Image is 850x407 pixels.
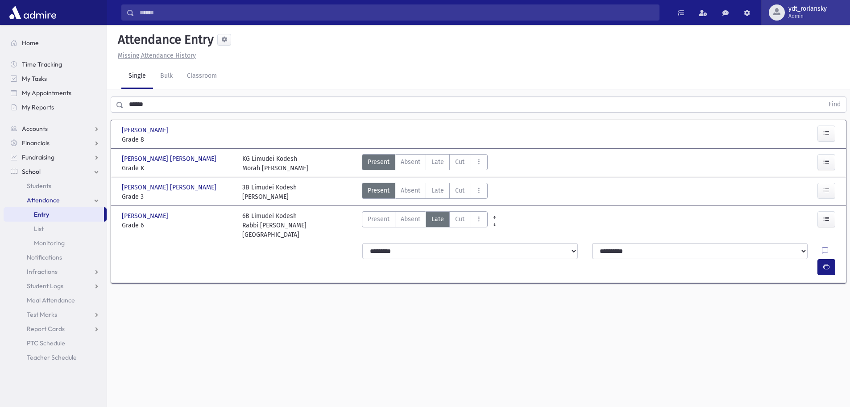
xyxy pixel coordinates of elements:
[22,125,48,133] span: Accounts
[4,71,107,86] a: My Tasks
[22,103,54,111] span: My Reports
[122,164,233,173] span: Grade K
[401,186,420,195] span: Absent
[134,4,659,21] input: Search
[27,182,51,190] span: Students
[4,236,107,250] a: Monitoring
[122,154,218,164] span: [PERSON_NAME] [PERSON_NAME]
[27,325,65,333] span: Report Cards
[122,221,233,230] span: Grade 6
[362,183,488,201] div: AttTypes
[455,157,464,167] span: Cut
[4,86,107,100] a: My Appointments
[242,211,354,239] div: 6B Limudei Kodesh Rabbi [PERSON_NAME][GEOGRAPHIC_DATA]
[114,32,214,47] h5: Attendance Entry
[4,150,107,164] a: Fundraising
[4,164,107,179] a: School
[122,126,170,135] span: [PERSON_NAME]
[34,239,65,247] span: Monitoring
[368,214,390,224] span: Present
[122,135,233,144] span: Grade 8
[22,89,71,97] span: My Appointments
[7,4,58,21] img: AdmirePro
[401,157,420,167] span: Absent
[180,64,224,89] a: Classroom
[27,282,63,290] span: Student Logs
[362,211,488,239] div: AttTypes
[455,214,464,224] span: Cut
[27,310,57,319] span: Test Marks
[431,186,444,195] span: Late
[22,60,62,68] span: Time Tracking
[34,225,44,233] span: List
[34,210,49,218] span: Entry
[242,183,297,201] div: 3B Limudei Kodesh [PERSON_NAME]
[4,179,107,193] a: Students
[788,13,827,20] span: Admin
[4,264,107,279] a: Infractions
[27,253,62,261] span: Notifications
[122,183,218,192] span: [PERSON_NAME] [PERSON_NAME]
[22,75,47,83] span: My Tasks
[4,100,107,114] a: My Reports
[114,52,196,59] a: Missing Attendance History
[27,296,75,304] span: Meal Attendance
[22,139,50,147] span: Financials
[4,250,107,264] a: Notifications
[4,336,107,350] a: PTC Schedule
[4,207,104,222] a: Entry
[455,186,464,195] span: Cut
[401,214,420,224] span: Absent
[4,122,107,136] a: Accounts
[153,64,180,89] a: Bulk
[4,222,107,236] a: List
[4,293,107,307] a: Meal Attendance
[27,339,65,347] span: PTC Schedule
[122,211,170,221] span: [PERSON_NAME]
[27,353,77,361] span: Teacher Schedule
[4,307,107,322] a: Test Marks
[362,154,488,173] div: AttTypes
[368,157,390,167] span: Present
[368,186,390,195] span: Present
[27,196,60,204] span: Attendance
[4,322,107,336] a: Report Cards
[4,36,107,50] a: Home
[431,214,444,224] span: Late
[4,193,107,207] a: Attendance
[22,153,54,161] span: Fundraising
[4,57,107,71] a: Time Tracking
[4,279,107,293] a: Student Logs
[788,5,827,13] span: ydt_rorlansky
[4,136,107,150] a: Financials
[242,154,308,173] div: KG Limudei Kodesh Morah [PERSON_NAME]
[431,157,444,167] span: Late
[122,192,233,201] span: Grade 3
[4,350,107,365] a: Teacher Schedule
[22,168,41,176] span: School
[27,268,58,276] span: Infractions
[22,39,39,47] span: Home
[121,64,153,89] a: Single
[118,52,196,59] u: Missing Attendance History
[823,97,846,112] button: Find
